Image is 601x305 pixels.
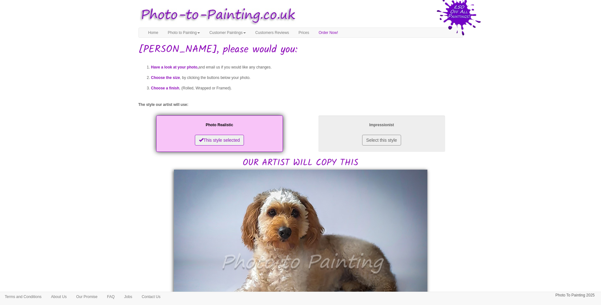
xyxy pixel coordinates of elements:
a: Contact Us [137,292,165,302]
li: , (Rolled, Wrapped or Framed). [151,83,463,94]
h1: [PERSON_NAME], please would you: [138,44,463,55]
label: The style our artist will use: [138,102,189,107]
a: Prices [294,28,314,37]
a: Jobs [119,292,137,302]
img: Photo to Painting [135,3,297,28]
a: Home [144,28,163,37]
button: This style selected [195,135,244,146]
p: Photo To Painting 2025 [555,292,595,299]
a: About Us [46,292,71,302]
a: FAQ [102,292,119,302]
a: Customer Paintings [205,28,251,37]
button: Select this style [362,135,401,146]
p: Photo Realistic [163,122,277,128]
a: Order Now! [314,28,343,37]
li: , by clicking the buttons below your photo. [151,73,463,83]
a: Photo to Painting [163,28,205,37]
span: Have a look at your photo, [151,65,199,69]
li: and email us if you would like any changes. [151,62,463,73]
p: Impressionist [325,122,439,128]
a: Customers Reviews [251,28,294,37]
h2: OUR ARTIST WILL COPY THIS [138,114,463,168]
span: Choose a finish [151,86,179,90]
span: Choose the size [151,75,180,80]
a: Our Promise [71,292,102,302]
